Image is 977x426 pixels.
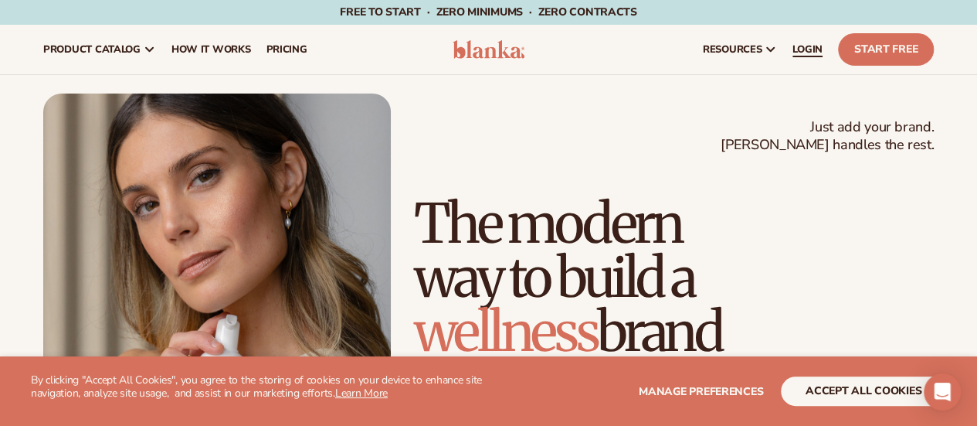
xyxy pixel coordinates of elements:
span: resources [703,43,762,56]
span: Just add your brand. [PERSON_NAME] handles the rest. [721,118,934,155]
a: How It Works [164,25,259,74]
span: pricing [266,43,307,56]
a: pricing [258,25,314,74]
div: Open Intercom Messenger [924,373,961,411]
span: LOGIN [792,43,823,56]
img: logo [453,40,525,59]
h1: The modern way to build a brand [414,196,934,359]
p: By clicking "Accept All Cookies", you agree to the storing of cookies on your device to enhance s... [31,374,489,400]
button: accept all cookies [781,377,946,406]
span: Free to start · ZERO minimums · ZERO contracts [340,5,636,19]
span: product catalog [43,43,141,56]
a: Start Free [838,33,934,66]
span: wellness [414,298,597,366]
span: How It Works [171,43,251,56]
a: LOGIN [785,25,830,74]
button: Manage preferences [639,377,763,406]
span: Manage preferences [639,384,763,399]
a: Learn More [335,386,388,400]
a: resources [695,25,785,74]
a: product catalog [36,25,164,74]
